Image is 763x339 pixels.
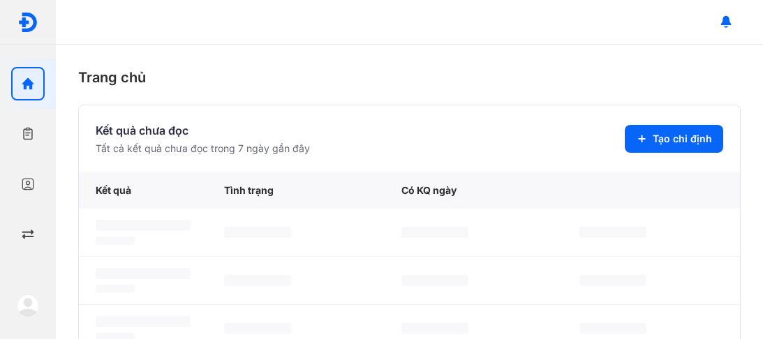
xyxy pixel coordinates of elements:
div: Có KQ ngày [385,172,562,209]
span: ‌ [579,227,646,238]
img: logo [17,294,39,317]
span: ‌ [401,323,468,334]
button: Tạo chỉ định [625,125,723,153]
div: Kết quả [79,172,207,209]
span: ‌ [96,316,191,327]
span: ‌ [96,285,135,293]
span: ‌ [579,323,646,334]
span: ‌ [401,227,468,238]
img: logo [17,12,38,33]
span: ‌ [96,220,191,231]
span: ‌ [224,323,291,334]
div: Kết quả chưa đọc [96,122,310,139]
div: Trang chủ [78,67,741,88]
span: ‌ [224,275,291,286]
span: Tạo chỉ định [653,132,712,146]
div: Tất cả kết quả chưa đọc trong 7 ngày gần đây [96,142,310,156]
span: ‌ [224,227,291,238]
span: ‌ [96,236,135,245]
span: ‌ [579,275,646,286]
div: Tình trạng [207,172,385,209]
span: ‌ [401,275,468,286]
span: ‌ [96,268,191,279]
